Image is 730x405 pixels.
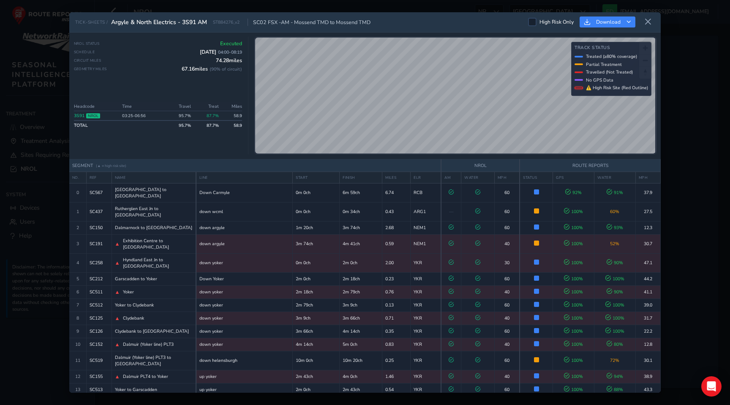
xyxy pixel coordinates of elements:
span: ( 90 % of circuit) [210,66,242,72]
td: 58.9 [221,111,242,121]
td: down helensburgh [196,351,293,370]
td: 40 [494,370,520,383]
td: 87.7% [193,111,221,121]
th: LINE [196,172,293,183]
span: ▲ [115,341,120,348]
th: AM [441,172,461,183]
td: 0.13 [382,298,411,312]
td: 30 [494,253,520,272]
td: YKR [411,325,441,338]
td: 03:25 - 06:56 [120,111,166,121]
td: 3m 66ch [340,312,382,325]
td: down yoker [196,325,293,338]
td: 0m 0ch [293,202,340,221]
span: 100 % [564,241,583,247]
td: 44.2 [635,272,660,285]
td: 0m 0ch [293,253,340,272]
td: 40 [494,234,520,253]
th: MPH [635,172,660,183]
span: 100 % [605,328,624,334]
span: 100 % [605,276,624,282]
td: down yoker [196,338,293,351]
td: 10m 20ch [340,351,382,370]
span: 100 % [564,302,583,308]
span: 52 % [610,241,619,247]
td: down argyle [196,221,293,234]
span: Treated (≥80% coverage) [586,53,637,60]
span: 100 % [564,260,583,266]
span: Partial Treatment [586,61,622,68]
span: ▲ [115,260,120,266]
th: WATER [461,172,494,183]
span: Dalmuir (Yoker line) PLT3 to [GEOGRAPHIC_DATA] [115,354,193,367]
td: YKR [411,312,441,325]
th: START [293,172,340,183]
td: 6.74 [382,183,411,202]
td: 0.25 [382,351,411,370]
span: 100 % [564,208,583,215]
td: Down Carmyle [196,183,293,202]
td: 1m 20ch [293,221,340,234]
th: Miles [221,102,242,111]
span: 100 % [564,224,583,231]
span: (▲ = high risk site) [96,163,126,168]
td: 39.0 [635,298,660,312]
td: 4m 0ch [340,370,382,383]
td: 30.7 [635,234,660,253]
td: RCB [411,183,441,202]
td: 3m 66ch [293,325,340,338]
td: 2m 18ch [293,285,340,298]
td: 3m 74ch [340,221,382,234]
td: 3m 9ch [340,298,382,312]
td: 2m 79ch [340,285,382,298]
th: ROUTE REPORTS [520,159,660,172]
th: NROL [441,159,520,172]
td: 60 [494,202,520,221]
th: FINISH [340,172,382,183]
th: Travel [166,102,193,111]
span: Yoker to Clydebank [115,302,154,308]
td: 2m 18ch [340,272,382,285]
td: 40 [494,338,520,351]
span: ▲ [115,241,120,247]
td: NEM1 [411,234,441,253]
td: 0.43 [382,202,411,221]
span: 100 % [605,315,624,321]
td: 40 [494,285,520,298]
td: 0.71 [382,312,411,325]
td: 1.46 [382,370,411,383]
span: 90 % [607,289,623,295]
td: YKR [411,351,441,370]
td: YKR [411,272,441,285]
td: 37.9 [635,183,660,202]
span: 100 % [564,289,583,295]
span: Dalmarnock to [GEOGRAPHIC_DATA] [115,224,192,231]
span: [GEOGRAPHIC_DATA] to [GEOGRAPHIC_DATA] [115,186,193,199]
span: ▲ [115,315,120,322]
td: 0.83 [382,338,411,351]
td: 22.2 [635,325,660,338]
span: 72 % [610,357,619,364]
td: up yoker [196,370,293,383]
th: STATUS [520,172,553,183]
span: 100 % [564,328,583,334]
th: Time [120,102,166,111]
th: GPS [553,172,594,183]
td: 5m 0ch [340,338,382,351]
td: YKR [411,370,441,383]
td: 4m 41ch [340,234,382,253]
td: 4m 14ch [340,325,382,338]
td: 2m 43ch [293,370,340,383]
span: 100 % [564,341,583,348]
td: 47.1 [635,253,660,272]
td: 41.1 [635,285,660,298]
th: SEGMENT [69,159,441,172]
span: 74.28 miles [216,57,242,64]
span: 92 % [565,189,582,196]
td: down yoker [196,285,293,298]
span: [DATE] [200,49,242,55]
span: 100 % [564,357,583,364]
canvas: Map [255,38,655,153]
span: 67.16 miles [182,66,242,72]
td: 0.59 [382,234,411,253]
